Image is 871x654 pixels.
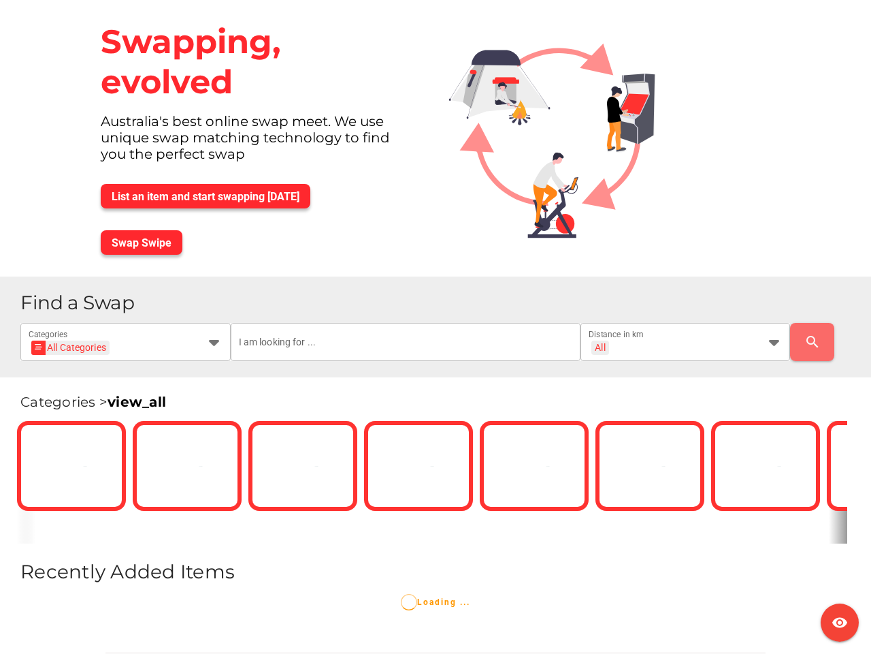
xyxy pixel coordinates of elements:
[108,394,166,410] a: view_all
[20,293,860,313] h1: Find a Swap
[401,597,470,607] span: Loading ...
[90,11,427,113] div: Swapping, evolved
[101,230,182,255] button: Swap Swipe
[112,190,299,203] span: List an item and start swapping [DATE]
[239,323,572,361] input: I am looking for ...
[112,236,171,249] span: Swap Swipe
[595,341,605,354] div: All
[35,341,106,355] div: All Categories
[90,113,427,173] div: Australia's best online swap meet. We use unique swap matching technology to find you the perfect...
[804,334,821,350] i: search
[101,184,310,208] button: List an item and start swapping [DATE]
[832,614,848,631] i: visibility
[20,560,235,583] span: Recently Added Items
[20,394,166,410] span: Categories >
